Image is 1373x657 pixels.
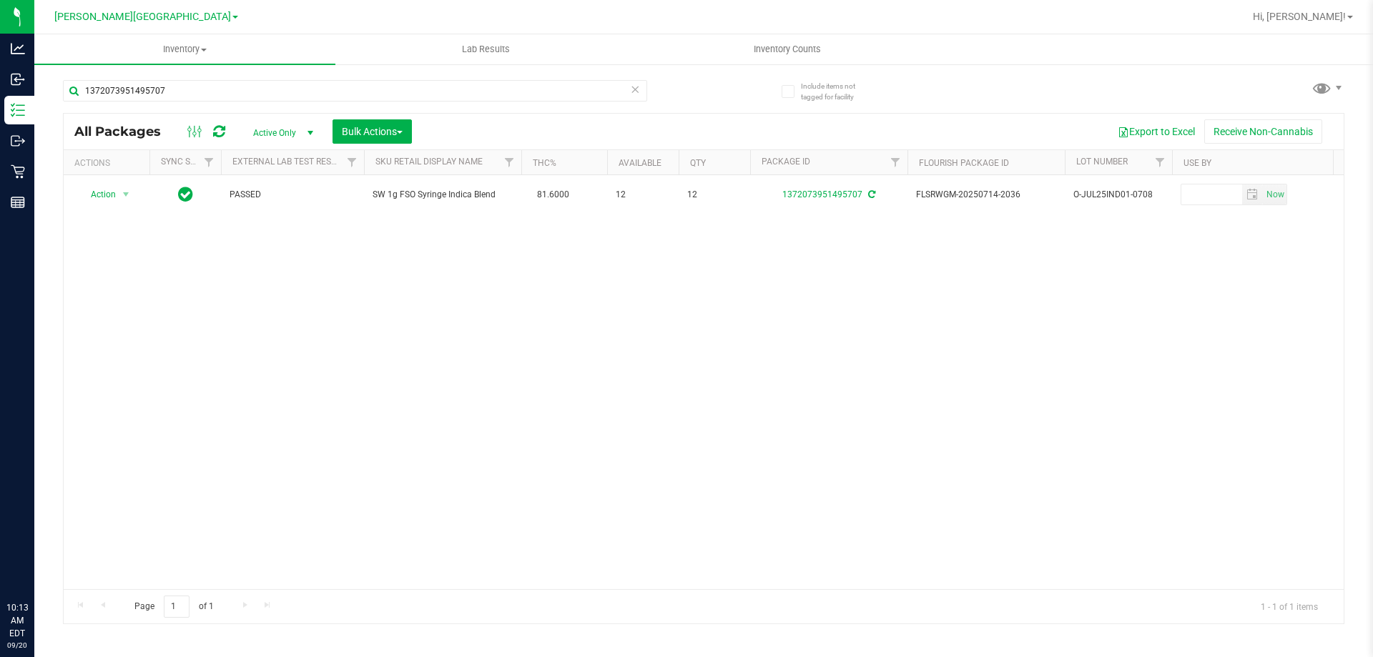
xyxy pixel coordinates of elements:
[375,157,483,167] a: Sku Retail Display Name
[178,184,193,204] span: In Sync
[866,189,875,199] span: Sync from Compliance System
[919,158,1009,168] a: Flourish Package ID
[122,596,225,618] span: Page of 1
[1076,157,1128,167] a: Lot Number
[801,81,872,102] span: Include items not tagged for facility
[884,150,907,174] a: Filter
[197,150,221,174] a: Filter
[164,596,190,618] input: 1
[74,158,144,168] div: Actions
[11,103,25,117] inline-svg: Inventory
[443,43,529,56] span: Lab Results
[1148,150,1172,174] a: Filter
[1108,119,1204,144] button: Export to Excel
[333,119,412,144] button: Bulk Actions
[63,80,647,102] input: Search Package ID, Item Name, SKU, Lot or Part Number...
[636,34,938,64] a: Inventory Counts
[1263,184,1287,205] span: Set Current date
[533,158,556,168] a: THC%
[11,134,25,148] inline-svg: Outbound
[232,157,345,167] a: External Lab Test Result
[14,543,57,586] iframe: Resource center
[117,184,135,204] span: select
[916,188,1056,202] span: FLSRWGM-20250714-2036
[161,157,216,167] a: Sync Status
[78,184,117,204] span: Action
[34,43,335,56] span: Inventory
[74,124,175,139] span: All Packages
[687,188,742,202] span: 12
[340,150,364,174] a: Filter
[1204,119,1322,144] button: Receive Non-Cannabis
[34,34,335,64] a: Inventory
[1263,184,1286,204] span: select
[11,164,25,179] inline-svg: Retail
[11,72,25,87] inline-svg: Inbound
[342,126,403,137] span: Bulk Actions
[1249,596,1329,617] span: 1 - 1 of 1 items
[6,640,28,651] p: 09/20
[734,43,840,56] span: Inventory Counts
[335,34,636,64] a: Lab Results
[782,189,862,199] a: 1372073951495707
[373,188,513,202] span: SW 1g FSO Syringe Indica Blend
[11,41,25,56] inline-svg: Analytics
[1242,184,1263,204] span: select
[42,540,59,558] iframe: Resource center unread badge
[530,184,576,205] span: 81.6000
[690,158,706,168] a: Qty
[619,158,661,168] a: Available
[54,11,231,23] span: [PERSON_NAME][GEOGRAPHIC_DATA]
[616,188,670,202] span: 12
[498,150,521,174] a: Filter
[1183,158,1211,168] a: Use By
[11,195,25,209] inline-svg: Reports
[1253,11,1346,22] span: Hi, [PERSON_NAME]!
[1073,188,1163,202] span: O-JUL25IND01-0708
[230,188,355,202] span: PASSED
[6,601,28,640] p: 10:13 AM EDT
[762,157,810,167] a: Package ID
[630,80,640,99] span: Clear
